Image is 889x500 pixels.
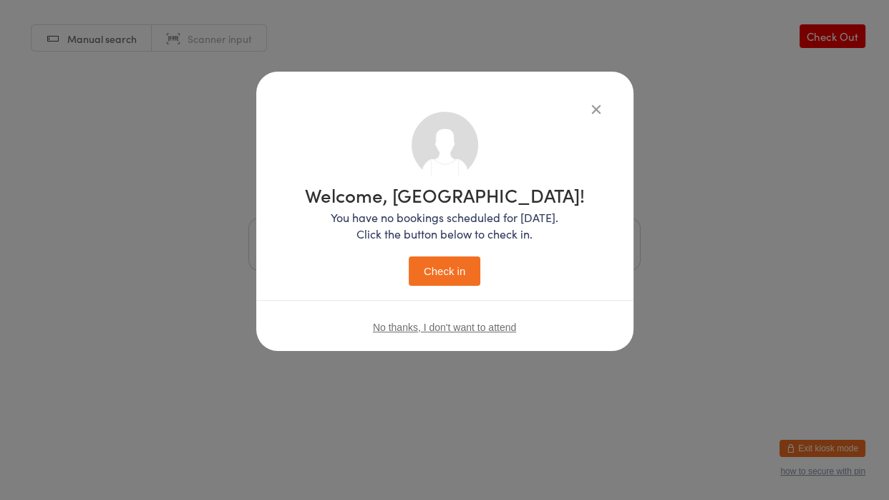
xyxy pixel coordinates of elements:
[412,112,478,178] img: no_photo.png
[409,256,480,286] button: Check in
[305,209,585,242] p: You have no bookings scheduled for [DATE]. Click the button below to check in.
[373,322,516,333] button: No thanks, I don't want to attend
[305,186,585,204] h1: Welcome, [GEOGRAPHIC_DATA]!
